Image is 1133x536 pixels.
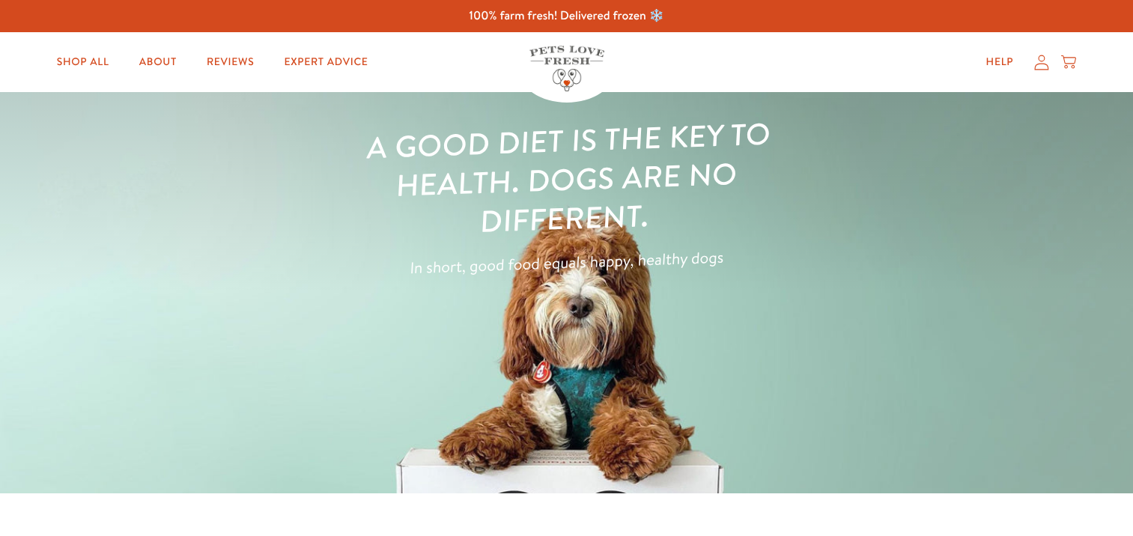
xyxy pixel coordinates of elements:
a: Shop All [45,47,121,77]
a: About [127,47,189,77]
a: Expert Advice [272,47,380,77]
img: Pets Love Fresh [529,46,604,91]
h1: A good diet is the key to health. Dogs are no different. [347,113,785,245]
a: Reviews [195,47,266,77]
p: In short, good food equals happy, healthy dogs [350,242,783,284]
a: Help [974,47,1026,77]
